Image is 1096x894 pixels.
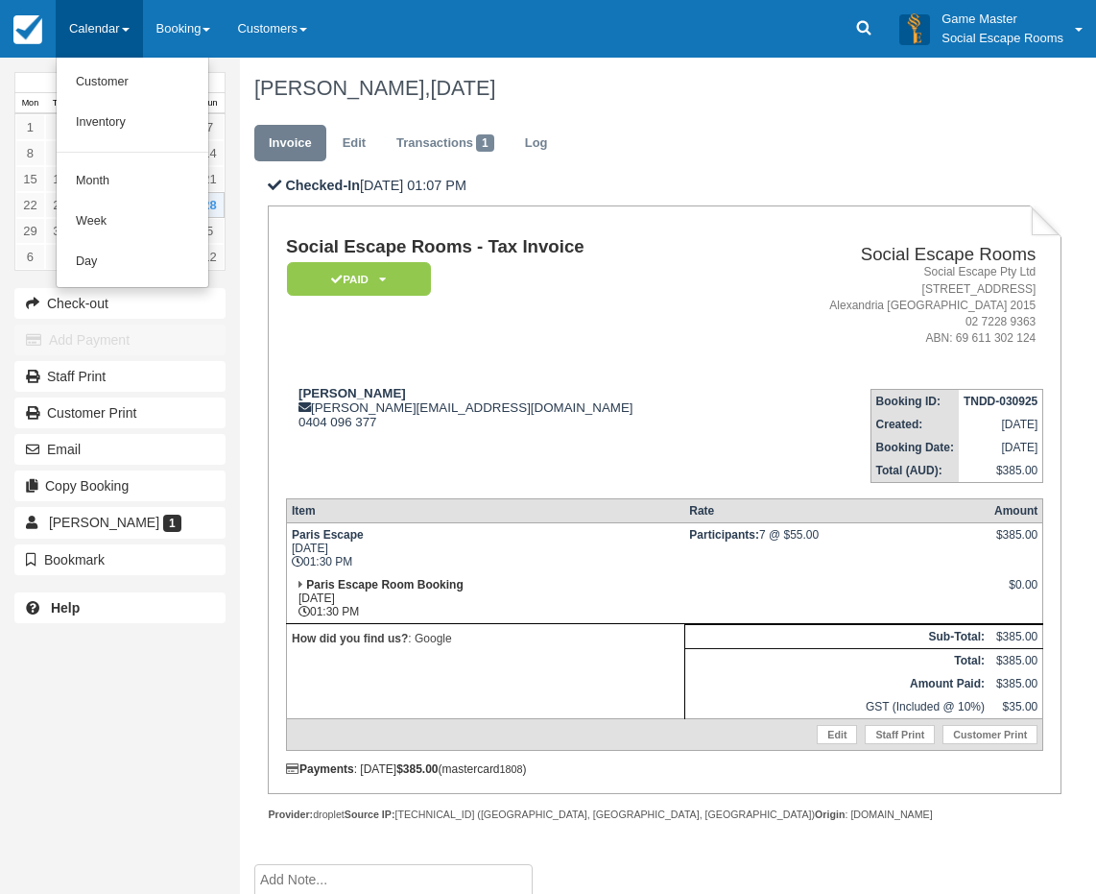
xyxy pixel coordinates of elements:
[45,192,75,218] a: 23
[57,62,208,103] a: Customer
[870,436,959,459] th: Booking Date:
[989,672,1043,695] td: $385.00
[13,15,42,44] img: checkfront-main-nav-mini-logo.png
[382,125,509,162] a: Transactions1
[292,528,364,542] strong: Paris Escape
[286,499,684,523] th: Item
[306,578,463,592] strong: Paris Escape Room Booking
[286,386,749,429] div: [PERSON_NAME][EMAIL_ADDRESS][DOMAIN_NAME] 0404 096 377
[959,436,1043,459] td: [DATE]
[345,809,395,820] strong: Source IP:
[15,244,45,270] a: 6
[15,114,45,140] a: 1
[268,809,313,820] strong: Provider:
[195,114,225,140] a: 7
[14,361,226,392] a: Staff Print
[195,140,225,166] a: 14
[511,125,562,162] a: Log
[195,218,225,244] a: 5
[195,93,225,114] th: Sun
[994,578,1037,607] div: $0.00
[756,264,1036,347] address: Social Escape Pty Ltd [STREET_ADDRESS] Alexandria [GEOGRAPHIC_DATA] 2015 02 7228 9363 ABN: 69 611...
[286,573,684,624] td: [DATE] 01:30 PM
[195,166,225,192] a: 21
[964,395,1037,408] strong: TNDD-030925
[815,809,845,820] strong: Origin
[45,166,75,192] a: 16
[57,103,208,143] a: Inventory
[45,140,75,166] a: 9
[286,261,424,297] a: Paid
[14,507,226,538] a: [PERSON_NAME] 1
[959,459,1043,483] td: $385.00
[56,58,209,288] ul: Calendar
[817,725,857,744] a: Edit
[989,695,1043,719] td: $35.00
[899,13,930,44] img: A3
[15,93,45,114] th: Mon
[292,629,679,648] p: : Google
[14,398,226,428] a: Customer Print
[14,544,226,575] button: Bookmark
[45,93,75,114] th: Tue
[57,161,208,202] a: Month
[870,390,959,414] th: Booking ID:
[994,528,1037,557] div: $385.00
[870,459,959,483] th: Total (AUD):
[163,515,181,532] span: 1
[684,625,989,649] th: Sub-Total:
[287,262,431,296] em: Paid
[195,192,225,218] a: 28
[268,176,1061,196] p: [DATE] 01:07 PM
[49,515,159,530] span: [PERSON_NAME]
[15,140,45,166] a: 8
[286,762,354,776] strong: Payments
[195,244,225,270] a: 12
[254,77,1048,100] h1: [PERSON_NAME],
[396,762,438,776] strong: $385.00
[45,218,75,244] a: 30
[941,10,1063,29] p: Game Master
[500,763,523,775] small: 1808
[684,695,989,719] td: GST (Included @ 10%)
[15,192,45,218] a: 22
[14,434,226,465] button: Email
[989,625,1043,649] td: $385.00
[286,237,749,257] h1: Social Escape Rooms - Tax Invoice
[941,29,1063,48] p: Social Escape Rooms
[14,592,226,623] a: Help
[959,413,1043,436] td: [DATE]
[684,649,989,673] th: Total:
[45,244,75,270] a: 7
[285,178,360,193] b: Checked-In
[286,523,684,574] td: [DATE] 01:30 PM
[15,166,45,192] a: 15
[292,632,408,645] strong: How did you find us?
[14,471,226,501] button: Copy Booking
[45,114,75,140] a: 2
[254,125,326,162] a: Invoice
[476,134,494,152] span: 1
[286,762,1043,776] div: : [DATE] (mastercard )
[57,202,208,242] a: Week
[15,218,45,244] a: 29
[328,125,380,162] a: Edit
[870,413,959,436] th: Created:
[684,523,989,574] td: 7 @ $55.00
[689,528,759,542] strong: Participants
[989,649,1043,673] td: $385.00
[756,245,1036,265] h2: Social Escape Rooms
[684,499,989,523] th: Rate
[57,242,208,282] a: Day
[865,725,935,744] a: Staff Print
[51,600,80,616] b: Help
[268,808,1061,822] div: droplet [TECHNICAL_ID] ([GEOGRAPHIC_DATA], [GEOGRAPHIC_DATA], [GEOGRAPHIC_DATA]) : [DOMAIN_NAME]
[684,672,989,695] th: Amount Paid:
[430,76,495,100] span: [DATE]
[298,386,406,400] strong: [PERSON_NAME]
[14,325,226,355] button: Add Payment
[989,499,1043,523] th: Amount
[14,288,226,319] button: Check-out
[942,725,1037,744] a: Customer Print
